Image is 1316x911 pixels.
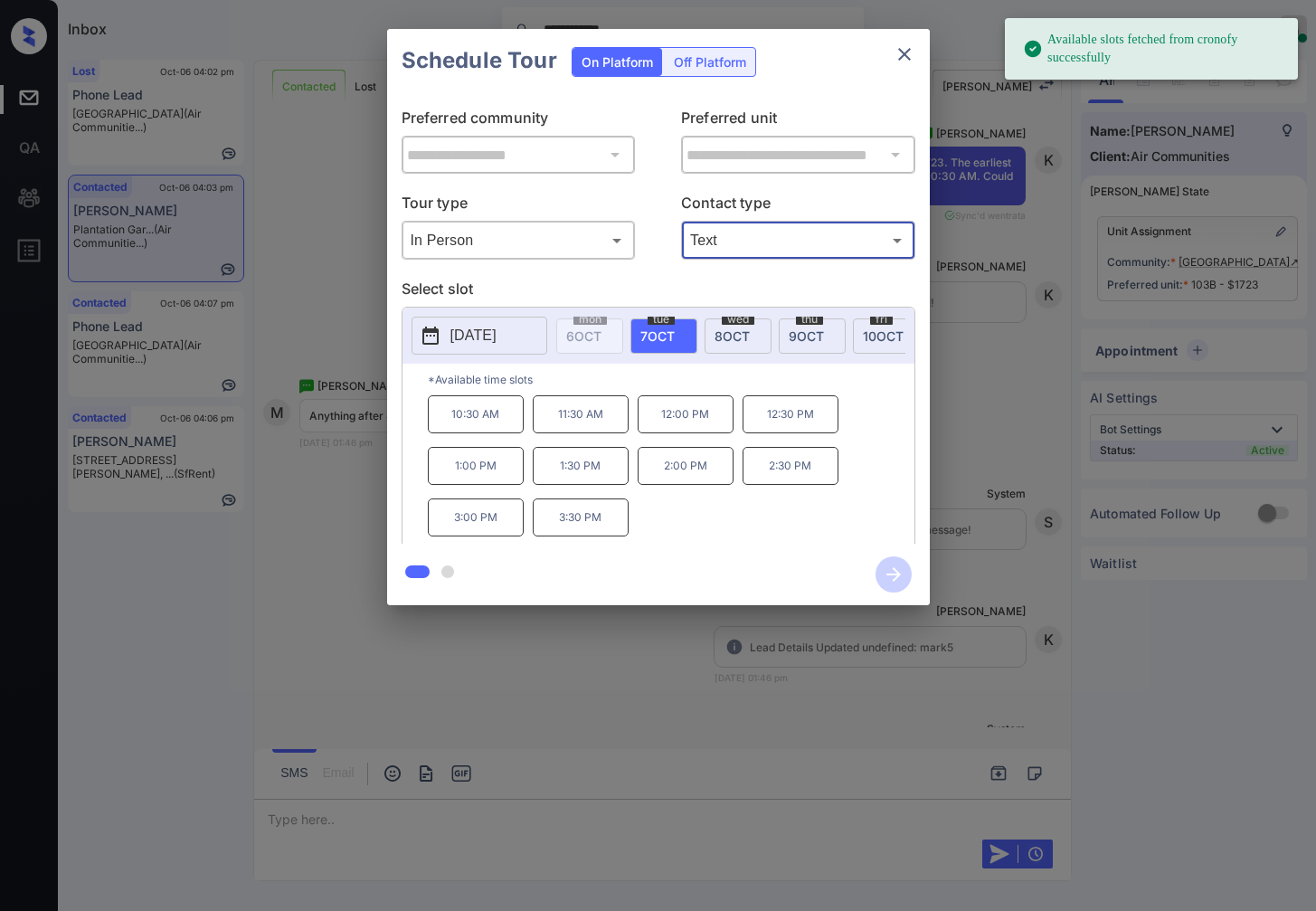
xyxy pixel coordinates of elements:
p: Preferred unit [681,107,915,136]
p: 3:30 PM [533,498,629,536]
p: Preferred community [402,107,636,136]
p: 2:00 PM [638,447,734,485]
div: Available slots fetched from cronofy successfully [1023,24,1283,74]
p: 10:30 AM [428,395,524,433]
span: 7 OCT [640,328,675,344]
p: 12:30 PM [743,395,838,433]
div: On Platform [573,48,662,76]
span: thu [796,314,823,325]
p: Contact type [681,192,915,221]
p: 1:30 PM [533,447,629,485]
p: 11:30 AM [533,395,629,433]
p: 2:30 PM [743,447,838,485]
div: Text [686,225,911,255]
span: 8 OCT [715,328,750,344]
span: tue [648,314,675,325]
div: Off Platform [665,48,755,76]
button: [DATE] [412,317,547,355]
span: wed [722,314,754,325]
p: 3:00 PM [428,498,524,536]
div: In Person [406,225,631,255]
p: Select slot [402,278,915,307]
span: 9 OCT [789,328,824,344]
p: [DATE] [450,325,497,346]
p: 1:00 PM [428,447,524,485]
span: 10 OCT [863,328,904,344]
p: Tour type [402,192,636,221]
div: date-select [779,318,846,354]
div: date-select [630,318,697,354]
div: date-select [853,318,920,354]
span: fri [870,314,893,325]
p: *Available time slots [428,364,914,395]
p: 12:00 PM [638,395,734,433]
h2: Schedule Tour [387,29,572,92]
button: close [886,36,923,72]
div: date-select [705,318,772,354]
button: btn-next [865,551,923,598]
